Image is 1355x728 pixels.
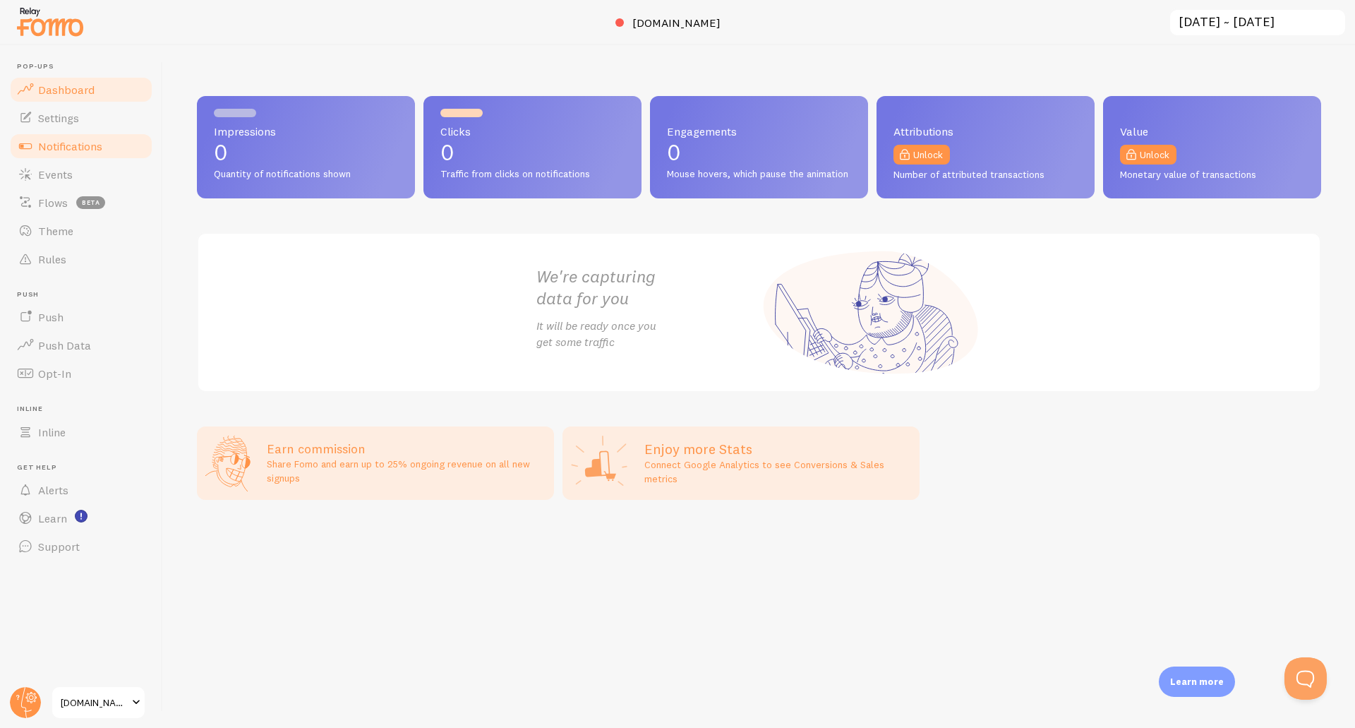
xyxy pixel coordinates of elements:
span: Theme [38,224,73,238]
span: beta [76,196,105,209]
span: Learn [38,511,67,525]
p: Connect Google Analytics to see Conversions & Sales metrics [644,458,911,486]
span: Push [17,290,154,299]
a: Events [8,160,154,189]
span: Events [38,167,73,181]
a: Rules [8,245,154,273]
span: Flows [38,196,68,210]
a: Unlock [893,145,950,165]
a: Settings [8,104,154,132]
span: Traffic from clicks on notifications [440,168,625,181]
a: Unlock [1120,145,1176,165]
span: Notifications [38,139,102,153]
a: Opt-In [8,359,154,388]
h2: We're capturing data for you [536,265,759,309]
span: Get Help [17,463,154,472]
span: [DOMAIN_NAME] [61,694,128,711]
p: 0 [667,141,851,164]
a: Learn [8,504,154,532]
a: [DOMAIN_NAME] [51,686,146,720]
a: Push [8,303,154,331]
h2: Enjoy more Stats [644,440,911,458]
a: Enjoy more Stats Connect Google Analytics to see Conversions & Sales metrics [562,426,920,500]
p: Share Fomo and earn up to 25% ongoing revenue on all new signups [267,457,546,485]
span: Clicks [440,126,625,137]
span: Number of attributed transactions [893,169,1078,181]
a: Push Data [8,331,154,359]
span: Mouse hovers, which pause the animation [667,168,851,181]
a: Dashboard [8,76,154,104]
span: Push [38,310,64,324]
span: Attributions [893,126,1078,137]
p: It will be ready once you get some traffic [536,318,759,350]
iframe: Help Scout Beacon - Open [1284,657,1327,700]
span: Dashboard [38,83,95,97]
a: Support [8,532,154,561]
div: Learn more [1159,667,1235,697]
span: Opt-In [38,366,71,381]
a: Theme [8,217,154,245]
span: Inline [17,405,154,414]
span: Engagements [667,126,851,137]
svg: <p>Watch New Feature Tutorials!</p> [75,510,88,523]
span: Value [1120,126,1304,137]
span: Inline [38,425,66,439]
span: Monetary value of transactions [1120,169,1304,181]
img: Google Analytics [571,435,627,491]
span: Quantity of notifications shown [214,168,398,181]
span: Impressions [214,126,398,137]
p: Learn more [1170,675,1224,688]
span: Support [38,539,80,554]
h3: Earn commission [267,441,546,457]
p: 0 [214,141,398,164]
span: Alerts [38,483,68,497]
a: Notifications [8,132,154,160]
a: Inline [8,418,154,446]
img: fomo-relay-logo-orange.svg [15,4,85,40]
a: Flows beta [8,189,154,217]
span: Settings [38,111,79,125]
a: Alerts [8,476,154,504]
span: Rules [38,252,66,266]
span: Pop-ups [17,62,154,71]
span: Push Data [38,338,91,352]
p: 0 [440,141,625,164]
